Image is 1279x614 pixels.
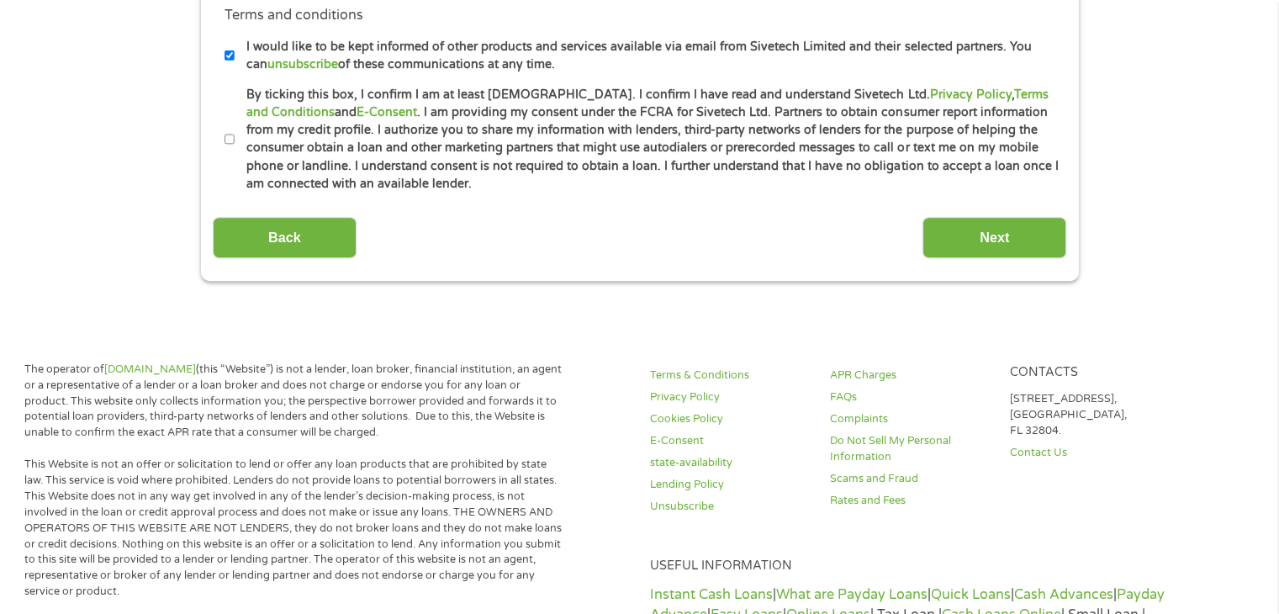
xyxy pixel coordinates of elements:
[1009,365,1169,381] h4: Contacts
[929,87,1011,102] a: Privacy Policy
[931,586,1011,603] a: Quick Loans
[830,471,990,487] a: Scams and Fraud
[235,86,1060,193] label: By ticking this box, I confirm I am at least [DEMOGRAPHIC_DATA]. I confirm I have read and unders...
[650,558,1169,574] h4: Useful Information
[1014,586,1113,603] a: Cash Advances
[1009,445,1169,461] a: Contact Us
[922,217,1066,258] input: Next
[267,57,338,71] a: unsubscribe
[776,586,928,603] a: What are Payday Loans
[1009,391,1169,439] p: [STREET_ADDRESS], [GEOGRAPHIC_DATA], FL 32804.
[650,389,810,405] a: Privacy Policy
[213,217,357,258] input: Back
[830,411,990,427] a: Complaints
[830,493,990,509] a: Rates and Fees
[357,105,417,119] a: E-Consent
[830,389,990,405] a: FAQs
[225,7,363,24] label: Terms and conditions
[650,477,810,493] a: Lending Policy
[650,433,810,449] a: E-Consent
[104,363,196,376] a: [DOMAIN_NAME]
[830,368,990,384] a: APR Charges
[830,433,990,465] a: Do Not Sell My Personal Information
[650,455,810,471] a: state-availability
[650,586,773,603] a: Instant Cash Loans
[650,411,810,427] a: Cookies Policy
[650,368,810,384] a: Terms & Conditions
[24,362,564,441] p: The operator of (this “Website”) is not a lender, loan broker, financial institution, an agent or...
[246,87,1048,119] a: Terms and Conditions
[650,499,810,515] a: Unsubscribe
[235,38,1060,74] label: I would like to be kept informed of other products and services available via email from Sivetech...
[24,457,564,600] p: This Website is not an offer or solicitation to lend or offer any loan products that are prohibit...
